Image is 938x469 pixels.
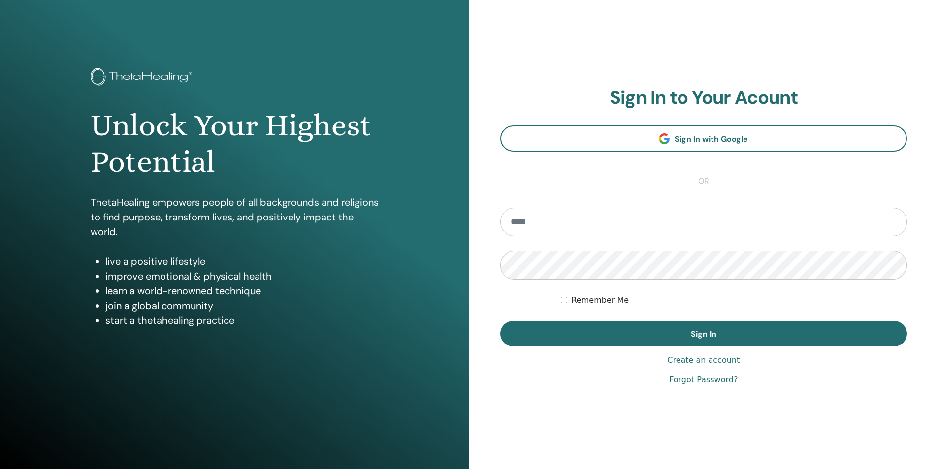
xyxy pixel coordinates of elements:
[500,87,907,109] h2: Sign In to Your Acount
[105,298,379,313] li: join a global community
[693,175,714,187] span: or
[105,283,379,298] li: learn a world-renowned technique
[91,195,379,239] p: ThetaHealing empowers people of all backgrounds and religions to find purpose, transform lives, a...
[691,329,716,339] span: Sign In
[105,269,379,283] li: improve emotional & physical health
[105,254,379,269] li: live a positive lifestyle
[500,125,907,152] a: Sign In with Google
[667,354,740,366] a: Create an account
[561,294,907,306] div: Keep me authenticated indefinitely or until I manually logout
[91,107,379,181] h1: Unlock Your Highest Potential
[675,134,748,144] span: Sign In with Google
[500,321,907,346] button: Sign In
[571,294,629,306] label: Remember Me
[669,374,738,386] a: Forgot Password?
[105,313,379,328] li: start a thetahealing practice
